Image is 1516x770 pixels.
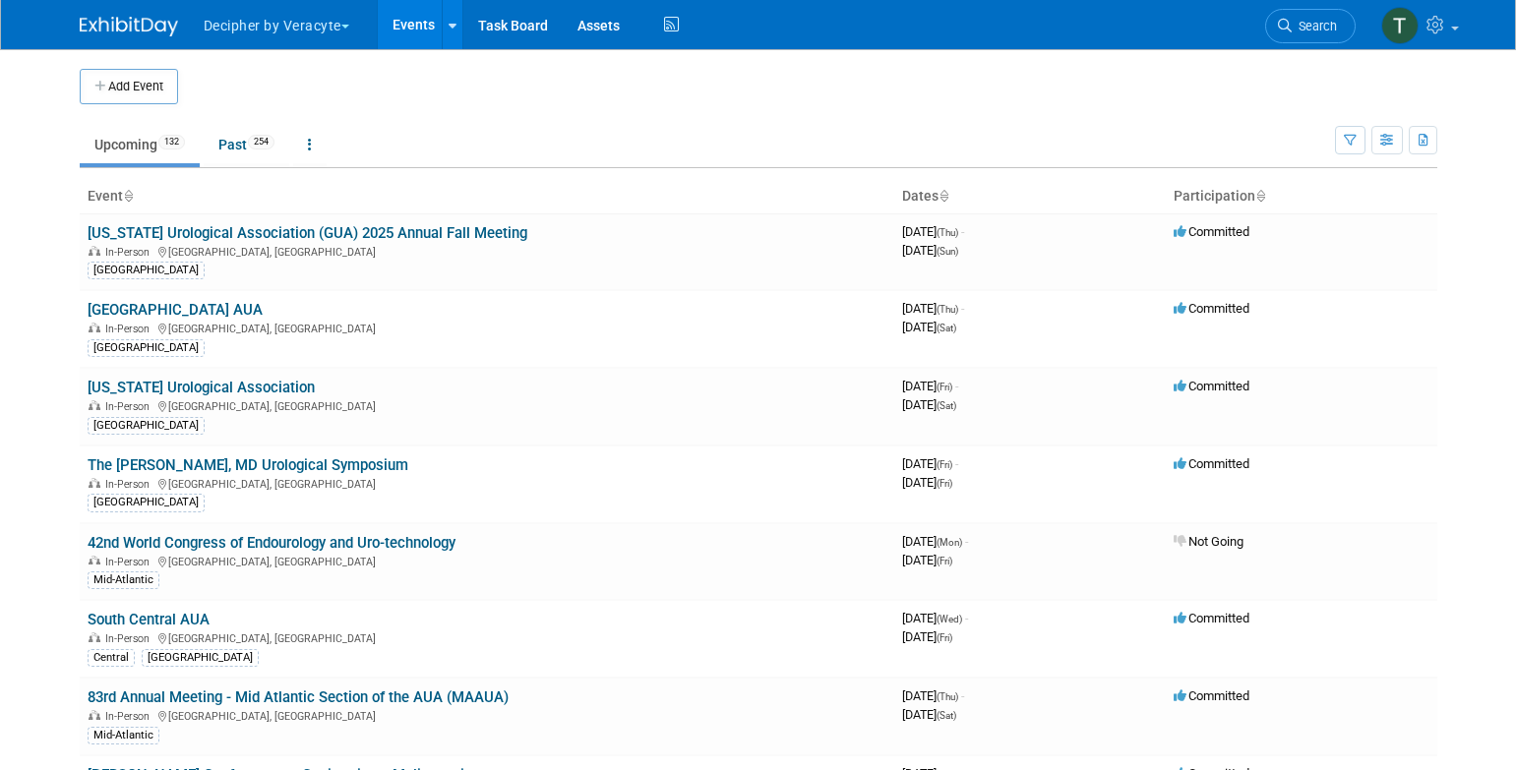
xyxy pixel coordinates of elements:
[88,456,408,474] a: The [PERSON_NAME], MD Urological Symposium
[248,135,274,149] span: 254
[894,180,1166,213] th: Dates
[88,320,886,335] div: [GEOGRAPHIC_DATA], [GEOGRAPHIC_DATA]
[88,339,205,357] div: [GEOGRAPHIC_DATA]
[105,400,155,413] span: In-Person
[961,301,964,316] span: -
[88,379,315,396] a: [US_STATE] Urological Association
[937,556,952,566] span: (Fri)
[937,710,956,721] span: (Sat)
[1174,224,1249,239] span: Committed
[88,475,886,491] div: [GEOGRAPHIC_DATA], [GEOGRAPHIC_DATA]
[961,224,964,239] span: -
[88,243,886,259] div: [GEOGRAPHIC_DATA], [GEOGRAPHIC_DATA]
[88,397,886,413] div: [GEOGRAPHIC_DATA], [GEOGRAPHIC_DATA]
[937,478,952,489] span: (Fri)
[937,537,962,548] span: (Mon)
[88,707,886,723] div: [GEOGRAPHIC_DATA], [GEOGRAPHIC_DATA]
[902,456,958,471] span: [DATE]
[88,534,455,552] a: 42nd World Congress of Endourology and Uro-technology
[955,379,958,393] span: -
[89,632,100,642] img: In-Person Event
[88,649,135,667] div: Central
[88,727,159,744] div: Mid-Atlantic
[937,400,956,411] span: (Sat)
[961,688,964,703] span: -
[902,243,958,258] span: [DATE]
[902,534,968,549] span: [DATE]
[902,301,964,316] span: [DATE]
[1174,534,1243,549] span: Not Going
[105,478,155,491] span: In-Person
[1174,611,1249,625] span: Committed
[105,556,155,568] span: In-Person
[80,180,894,213] th: Event
[937,304,958,315] span: (Thu)
[80,69,178,104] button: Add Event
[105,246,155,259] span: In-Person
[902,707,956,722] span: [DATE]
[89,478,100,488] img: In-Person Event
[1174,301,1249,316] span: Committed
[88,611,210,628] a: South Central AUA
[902,475,952,490] span: [DATE]
[939,188,948,204] a: Sort by Start Date
[1292,19,1337,33] span: Search
[123,188,133,204] a: Sort by Event Name
[937,691,958,702] span: (Thu)
[902,320,956,334] span: [DATE]
[902,611,968,625] span: [DATE]
[965,611,968,625] span: -
[89,323,100,332] img: In-Person Event
[1381,7,1419,44] img: Tony Alvarado
[937,614,962,624] span: (Wed)
[158,135,185,149] span: 132
[937,227,958,238] span: (Thu)
[902,224,964,239] span: [DATE]
[88,688,509,706] a: 83rd Annual Meeting - Mid Atlantic Section of the AUA (MAAUA)
[88,301,263,319] a: [GEOGRAPHIC_DATA] AUA
[965,534,968,549] span: -
[902,379,958,393] span: [DATE]
[1174,456,1249,471] span: Committed
[80,17,178,36] img: ExhibitDay
[902,688,964,703] span: [DATE]
[89,400,100,410] img: In-Person Event
[1174,688,1249,703] span: Committed
[1174,379,1249,393] span: Committed
[88,262,205,279] div: [GEOGRAPHIC_DATA]
[142,649,259,667] div: [GEOGRAPHIC_DATA]
[937,382,952,392] span: (Fri)
[80,126,200,163] a: Upcoming132
[204,126,289,163] a: Past254
[937,246,958,257] span: (Sun)
[105,632,155,645] span: In-Person
[89,246,100,256] img: In-Person Event
[105,323,155,335] span: In-Person
[902,629,952,644] span: [DATE]
[902,553,952,567] span: [DATE]
[88,494,205,511] div: [GEOGRAPHIC_DATA]
[88,417,205,435] div: [GEOGRAPHIC_DATA]
[89,710,100,720] img: In-Person Event
[88,553,886,568] div: [GEOGRAPHIC_DATA], [GEOGRAPHIC_DATA]
[88,224,527,242] a: [US_STATE] Urological Association (GUA) 2025 Annual Fall Meeting
[955,456,958,471] span: -
[88,571,159,589] div: Mid-Atlantic
[937,459,952,470] span: (Fri)
[1166,180,1437,213] th: Participation
[89,556,100,565] img: In-Person Event
[937,632,952,643] span: (Fri)
[1255,188,1265,204] a: Sort by Participation Type
[937,323,956,333] span: (Sat)
[105,710,155,723] span: In-Person
[902,397,956,412] span: [DATE]
[1265,9,1356,43] a: Search
[88,629,886,645] div: [GEOGRAPHIC_DATA], [GEOGRAPHIC_DATA]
